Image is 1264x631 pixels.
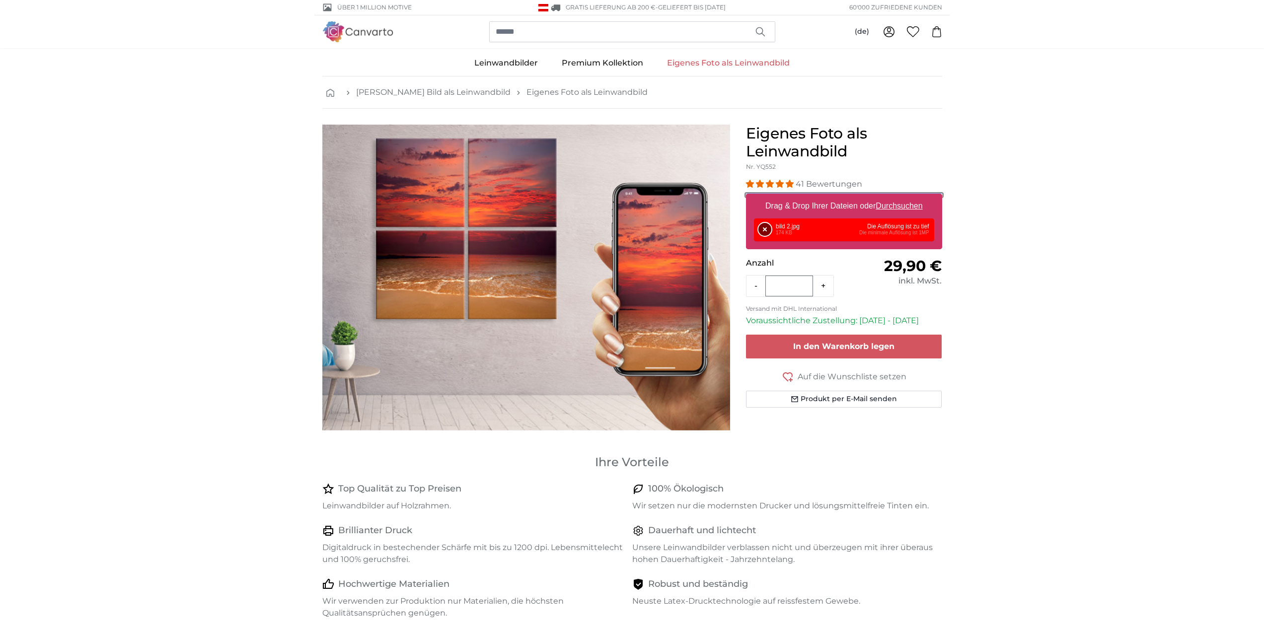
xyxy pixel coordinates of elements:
[658,3,726,11] span: Geliefert bis [DATE]
[322,595,624,619] p: Wir verwenden zur Produktion nur Materialien, die höchsten Qualitätsansprüchen genügen.
[648,524,756,538] h4: Dauerhaft und lichtecht
[322,125,730,430] div: 1 of 1
[656,3,726,11] span: -
[746,125,942,160] h1: Eigenes Foto als Leinwandbild
[746,257,844,269] p: Anzahl
[632,542,934,565] p: Unsere Leinwandbilder verblassen nicht und überzeugen mit ihrer überaus hohen Dauerhaftigkeit - J...
[746,179,796,189] span: 4.98 stars
[793,342,894,351] span: In den Warenkorb legen
[566,3,656,11] span: GRATIS Lieferung ab 200 €
[550,50,655,76] a: Premium Kollektion
[526,86,648,98] a: Eigenes Foto als Leinwandbild
[849,3,942,12] span: 60'000 ZUFRIEDENE KUNDEN
[746,315,942,327] p: Voraussichtliche Zustellung: [DATE] - [DATE]
[632,500,934,512] p: Wir setzen nur die modernsten Drucker und lösungsmittelfreie Tinten ein.
[655,50,802,76] a: Eigenes Foto als Leinwandbild
[322,454,942,470] h3: Ihre Vorteile
[322,76,942,109] nav: breadcrumbs
[746,276,765,296] button: -
[648,482,724,496] h4: 100% Ökologisch
[813,276,833,296] button: +
[322,542,624,565] p: Digitaldruck in bestechender Schärfe mit bis zu 1200 dpi. Lebensmittelecht und 100% geruchsfrei.
[462,50,550,76] a: Leinwandbilder
[761,196,927,216] label: Drag & Drop Ihrer Dateien oder
[844,275,942,287] div: inkl. MwSt.
[798,371,906,383] span: Auf die Wunschliste setzen
[322,21,394,42] img: Canvarto
[338,577,449,591] h4: Hochwertige Materialien
[648,577,748,591] h4: Robust und beständig
[746,163,776,170] span: Nr. YQ552
[746,335,942,358] button: In den Warenkorb legen
[884,257,942,275] span: 29,90 €
[338,524,412,538] h4: Brillianter Druck
[746,391,942,408] button: Produkt per E-Mail senden
[796,179,862,189] span: 41 Bewertungen
[356,86,511,98] a: [PERSON_NAME] Bild als Leinwandbild
[632,595,934,607] p: Neuste Latex-Drucktechnologie auf reissfestem Gewebe.
[337,3,412,12] span: Über 1 Million Motive
[876,202,922,210] u: Durchsuchen
[322,500,624,512] p: Leinwandbilder auf Holzrahmen.
[746,305,942,313] p: Versand mit DHL International
[746,370,942,383] button: Auf die Wunschliste setzen
[538,4,548,11] img: Österreich
[847,23,877,41] button: (de)
[322,125,730,430] img: personalised-canvas-print
[338,482,461,496] h4: Top Qualität zu Top Preisen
